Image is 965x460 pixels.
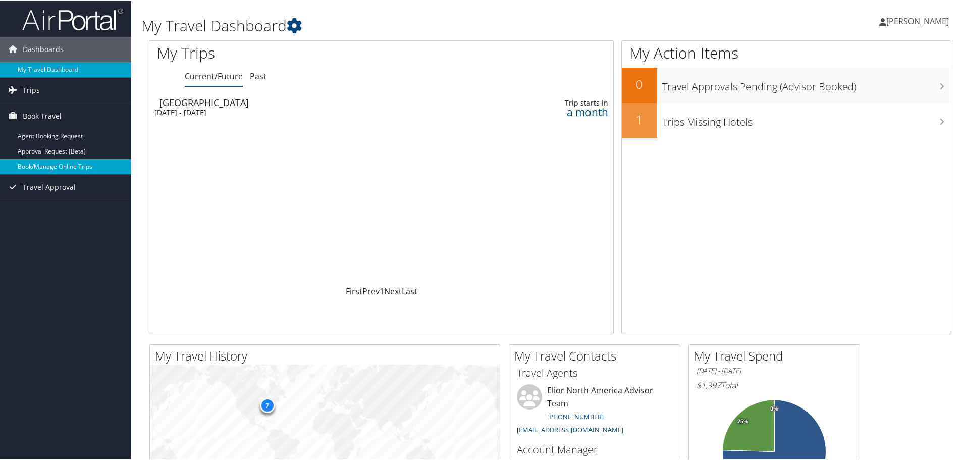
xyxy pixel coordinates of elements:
[737,418,748,424] tspan: 25%
[23,103,62,128] span: Book Travel
[622,41,951,63] h1: My Action Items
[696,379,721,390] span: $1,397
[622,102,951,137] a: 1Trips Missing Hotels
[622,67,951,102] a: 0Travel Approvals Pending (Advisor Booked)
[22,7,123,30] img: airportal-logo.png
[259,397,275,412] div: 7
[517,442,672,456] h3: Account Manager
[23,174,76,199] span: Travel Approval
[384,285,402,296] a: Next
[23,36,64,61] span: Dashboards
[159,97,451,106] div: [GEOGRAPHIC_DATA]
[622,75,657,92] h2: 0
[362,285,380,296] a: Prev
[694,346,860,364] h2: My Travel Spend
[512,383,677,437] li: Elior North America Advisor Team
[662,109,951,128] h3: Trips Missing Hotels
[514,346,680,364] h2: My Travel Contacts
[155,346,500,364] h2: My Travel History
[517,365,672,379] h3: Travel Agents
[346,285,362,296] a: First
[185,70,243,81] a: Current/Future
[402,285,417,296] a: Last
[622,110,657,127] h2: 1
[507,107,608,116] div: a month
[547,411,604,420] a: [PHONE_NUMBER]
[250,70,266,81] a: Past
[154,107,446,116] div: [DATE] - [DATE]
[662,74,951,93] h3: Travel Approvals Pending (Advisor Booked)
[23,77,40,102] span: Trips
[141,14,686,35] h1: My Travel Dashboard
[696,379,852,390] h6: Total
[380,285,384,296] a: 1
[770,405,778,411] tspan: 0%
[696,365,852,375] h6: [DATE] - [DATE]
[507,97,608,107] div: Trip starts in
[886,15,949,26] span: [PERSON_NAME]
[879,5,959,35] a: [PERSON_NAME]
[517,424,623,433] a: [EMAIL_ADDRESS][DOMAIN_NAME]
[157,41,412,63] h1: My Trips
